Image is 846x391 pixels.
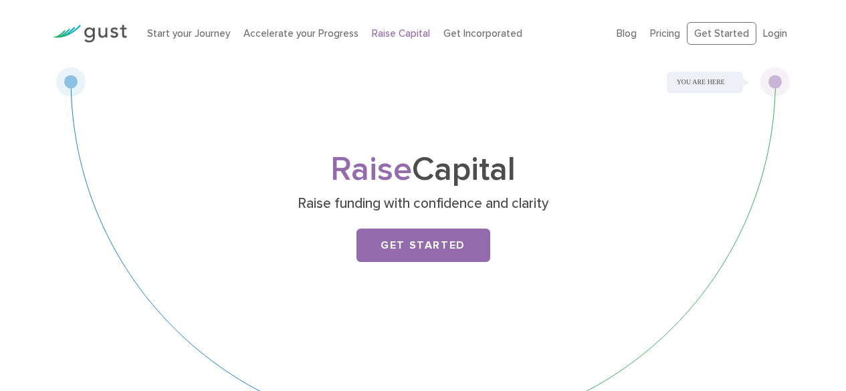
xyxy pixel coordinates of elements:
[372,27,430,39] a: Raise Capital
[147,27,230,39] a: Start your Journey
[164,194,682,213] p: Raise funding with confidence and clarity
[159,154,688,185] h1: Capital
[650,27,680,39] a: Pricing
[443,27,522,39] a: Get Incorporated
[243,27,358,39] a: Accelerate your Progress
[52,25,127,43] img: Gust Logo
[330,150,412,189] span: Raise
[356,229,490,262] a: Get Started
[617,27,637,39] a: Blog
[687,22,756,45] a: Get Started
[763,27,787,39] a: Login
